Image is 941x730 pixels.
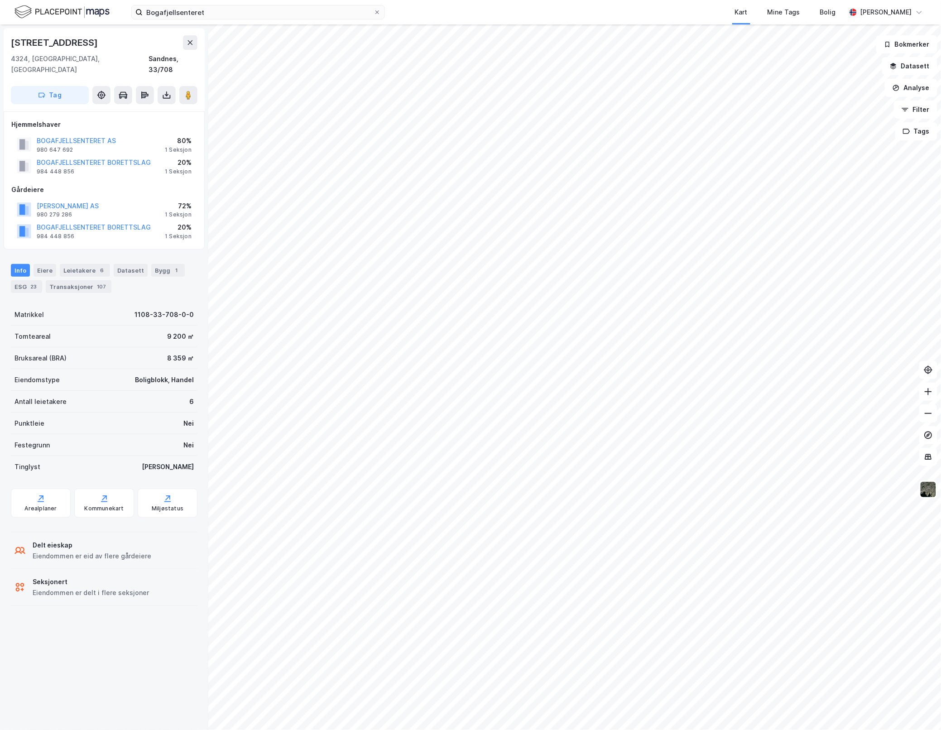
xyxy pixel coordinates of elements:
[885,79,937,97] button: Analyse
[33,587,149,598] div: Eiendommen er delt i flere seksjoner
[37,211,72,218] div: 980 279 286
[183,418,194,429] div: Nei
[14,353,67,364] div: Bruksareal (BRA)
[134,309,194,320] div: 1108-33-708-0-0
[165,201,192,211] div: 72%
[167,353,194,364] div: 8 359 ㎡
[14,375,60,385] div: Eiendomstype
[11,119,197,130] div: Hjemmelshaver
[11,184,197,195] div: Gårdeiere
[29,282,38,291] div: 23
[84,505,124,512] div: Kommunekart
[895,122,937,140] button: Tags
[33,576,149,587] div: Seksjonert
[24,505,57,512] div: Arealplaner
[14,4,110,20] img: logo.f888ab2527a4732fd821a326f86c7f29.svg
[896,687,941,730] iframe: Chat Widget
[165,211,192,218] div: 1 Seksjon
[142,461,194,472] div: [PERSON_NAME]
[114,264,148,277] div: Datasett
[735,7,748,18] div: Kart
[165,135,192,146] div: 80%
[11,264,30,277] div: Info
[33,551,151,562] div: Eiendommen er eid av flere gårdeiere
[183,440,194,451] div: Nei
[165,233,192,240] div: 1 Seksjon
[896,687,941,730] div: Chatt-widget
[882,57,937,75] button: Datasett
[149,53,197,75] div: Sandnes, 33/708
[860,7,912,18] div: [PERSON_NAME]
[14,461,40,472] div: Tinglyst
[876,35,937,53] button: Bokmerker
[172,266,181,275] div: 1
[37,233,74,240] div: 984 448 856
[167,331,194,342] div: 9 200 ㎡
[46,280,111,293] div: Transaksjoner
[151,264,185,277] div: Bygg
[165,222,192,233] div: 20%
[37,168,74,175] div: 984 448 856
[152,505,183,512] div: Miljøstatus
[14,309,44,320] div: Matrikkel
[920,481,937,498] img: 9k=
[34,264,56,277] div: Eiere
[143,5,374,19] input: Søk på adresse, matrikkel, gårdeiere, leietakere eller personer
[60,264,110,277] div: Leietakere
[14,396,67,407] div: Antall leietakere
[165,157,192,168] div: 20%
[894,101,937,119] button: Filter
[14,440,50,451] div: Festegrunn
[97,266,106,275] div: 6
[95,282,108,291] div: 107
[135,375,194,385] div: Boligblokk, Handel
[165,168,192,175] div: 1 Seksjon
[820,7,836,18] div: Bolig
[11,86,89,104] button: Tag
[33,540,151,551] div: Delt eieskap
[14,418,44,429] div: Punktleie
[189,396,194,407] div: 6
[37,146,73,154] div: 980 647 692
[11,280,42,293] div: ESG
[768,7,800,18] div: Mine Tags
[11,35,100,50] div: [STREET_ADDRESS]
[165,146,192,154] div: 1 Seksjon
[14,331,51,342] div: Tomteareal
[11,53,149,75] div: 4324, [GEOGRAPHIC_DATA], [GEOGRAPHIC_DATA]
